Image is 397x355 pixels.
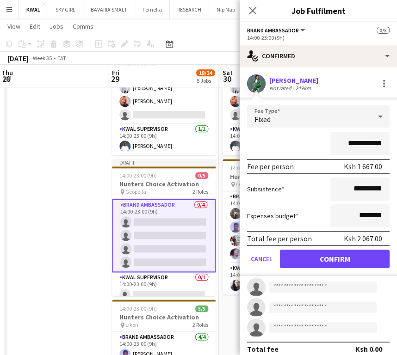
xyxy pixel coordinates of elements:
[192,188,208,195] span: 2 Roles
[46,20,67,32] a: Jobs
[111,73,119,84] span: 29
[170,0,209,18] button: RESEARCH
[69,20,97,32] a: Comms
[240,45,397,67] div: Confirmed
[223,20,326,155] app-job-card: 14:00-23:00 (9h)4/5Hunters Choice Activation Kipkorgot2 RolesBrand Ambassador3/414:00-23:00 (9h)[...
[112,68,119,77] span: Fri
[247,185,285,193] label: Subsistence
[112,272,216,304] app-card-role: KWAL SUPERVISOR0/114:00-23:00 (9h)
[135,0,170,18] button: Femella
[195,305,208,312] span: 5/5
[112,313,216,321] h3: Hunters Choice Activation
[247,234,312,243] div: Total fee per person
[197,77,214,84] div: 5 Jobs
[19,0,48,18] button: KWAL
[223,124,326,155] app-card-role: KWAL SUPERVISOR1/114:00-23:00 (9h)[PERSON_NAME]
[26,20,44,32] a: Edit
[240,5,397,17] h3: Job Fulfilment
[7,22,20,31] span: View
[254,115,271,124] span: Fixed
[269,85,293,92] div: Not rated
[223,68,233,77] span: Sat
[247,250,276,268] button: Cancel
[344,234,382,243] div: Ksh 2 067.00
[1,68,13,77] span: Thu
[7,54,29,63] div: [DATE]
[223,191,326,263] app-card-role: Brand Ambassador4/414:00-23:00 (9h)[PERSON_NAME][PERSON_NAME][PERSON_NAME][PERSON_NAME]
[30,22,40,31] span: Edit
[31,55,54,61] span: Week 35
[112,159,216,166] div: Draft
[223,263,326,294] app-card-role: KWAL SUPERVISOR1/114:00-23:00 (9h)Olive Monayo
[73,22,93,31] span: Comms
[247,344,279,354] div: Total fee
[4,20,24,32] a: View
[195,172,208,179] span: 0/5
[247,162,294,171] div: Fee per person
[48,0,83,18] button: SKY GIRL
[112,159,216,296] app-job-card: Draft14:00-23:00 (9h)0/5Hunters Choice Activation Geopella2 RolesBrand Ambassador0/414:00-23:00 (...
[119,172,157,179] span: 14:00-23:00 (9h)
[112,52,216,124] app-card-role: Brand Ambassador3/414:00-23:00 (9h)[PERSON_NAME][PERSON_NAME][PERSON_NAME]
[112,124,216,155] app-card-role: KWAL SUPERVISOR1/114:00-23:00 (9h)[PERSON_NAME]
[112,20,216,155] app-job-card: 14:00-23:00 (9h)4/5Hunters Choice Activation Besssich wines2 RolesBrand Ambassador3/414:00-23:00 ...
[344,162,382,171] div: Ksh 1 667.00
[247,212,298,220] label: Expenses budget
[125,188,146,195] span: Geopella
[247,27,299,34] span: Brand Ambassador
[50,22,63,31] span: Jobs
[57,55,66,61] div: EAT
[280,250,390,268] button: Confirm
[247,27,306,34] button: Brand Ambassador
[377,27,390,34] span: 0/5
[112,180,216,188] h3: Hunters Choice Activation
[119,305,157,312] span: 14:00-23:00 (9h)
[112,199,216,272] app-card-role: Brand Ambassador0/414:00-23:00 (9h)
[83,0,135,18] button: BAVARIA SMALT
[230,165,267,171] span: 14:00-23:00 (9h)
[192,321,208,328] span: 2 Roles
[223,172,326,181] h3: Hunters Choice Activation
[209,0,243,18] button: Nip Nap
[223,159,326,294] app-job-card: 14:00-23:00 (9h)5/5Hunters Choice Activation Likoni2 RolesBrand Ambassador4/414:00-23:00 (9h)[PER...
[236,181,250,188] span: Likoni
[223,52,326,124] app-card-role: Brand Ambassador3/414:00-23:00 (9h)[PERSON_NAME][PERSON_NAME][PERSON_NAME]
[355,344,382,354] div: Ksh 0.00
[125,321,140,328] span: Likoni
[247,34,390,41] div: 14:00-23:00 (9h)
[196,69,215,76] span: 18/24
[269,76,318,85] div: [PERSON_NAME]
[293,85,313,92] div: 249km
[221,73,233,84] span: 30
